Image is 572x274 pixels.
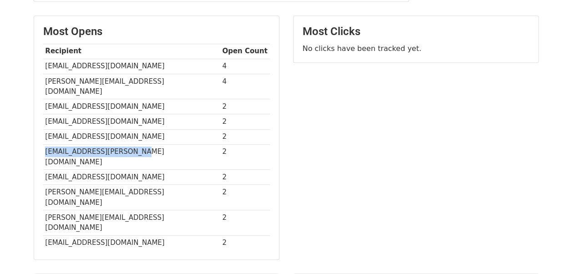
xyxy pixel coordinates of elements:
td: [EMAIL_ADDRESS][DOMAIN_NAME] [43,59,220,74]
td: 2 [220,170,270,185]
td: 2 [220,185,270,210]
td: [EMAIL_ADDRESS][DOMAIN_NAME] [43,99,220,114]
td: 2 [220,144,270,170]
td: [EMAIL_ADDRESS][DOMAIN_NAME] [43,114,220,129]
td: [PERSON_NAME][EMAIL_ADDRESS][DOMAIN_NAME] [43,74,220,99]
td: 2 [220,235,270,250]
td: [EMAIL_ADDRESS][DOMAIN_NAME] [43,170,220,185]
td: 2 [220,129,270,144]
p: No clicks have been tracked yet. [303,44,529,53]
td: 2 [220,210,270,235]
th: Recipient [43,44,220,59]
td: [EMAIL_ADDRESS][DOMAIN_NAME] [43,235,220,250]
iframe: Chat Widget [526,230,572,274]
td: [EMAIL_ADDRESS][DOMAIN_NAME] [43,129,220,144]
td: 2 [220,99,270,114]
td: 4 [220,74,270,99]
td: [EMAIL_ADDRESS][PERSON_NAME][DOMAIN_NAME] [43,144,220,170]
td: [PERSON_NAME][EMAIL_ADDRESS][DOMAIN_NAME] [43,185,220,210]
td: [PERSON_NAME][EMAIL_ADDRESS][DOMAIN_NAME] [43,210,220,235]
th: Open Count [220,44,270,59]
td: 2 [220,114,270,129]
td: 4 [220,59,270,74]
h3: Most Opens [43,25,270,38]
h3: Most Clicks [303,25,529,38]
